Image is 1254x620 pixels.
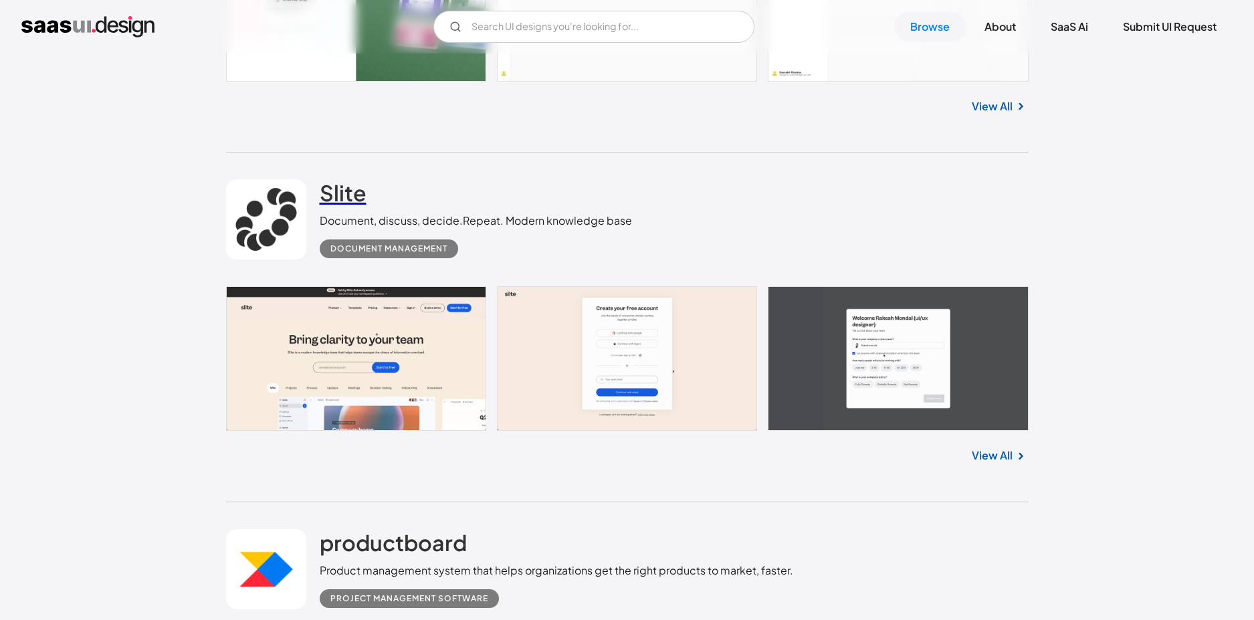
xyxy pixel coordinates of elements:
div: Document Management [330,241,447,257]
input: Search UI designs you're looking for... [433,11,754,43]
div: Product management system that helps organizations get the right products to market, faster. [320,562,793,579]
a: Browse [894,12,966,41]
h2: Slite [320,179,367,206]
div: Project Management Software [330,591,488,607]
form: Email Form [433,11,754,43]
a: About [968,12,1032,41]
a: Submit UI Request [1107,12,1233,41]
a: Slite [320,179,367,213]
div: Document, discuss, decide.Repeat. Modern knowledge base [320,213,632,229]
h2: productboard [320,529,467,556]
a: View All [972,98,1013,114]
a: SaaS Ai [1035,12,1104,41]
a: home [21,16,154,37]
a: View All [972,447,1013,463]
a: productboard [320,529,467,562]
